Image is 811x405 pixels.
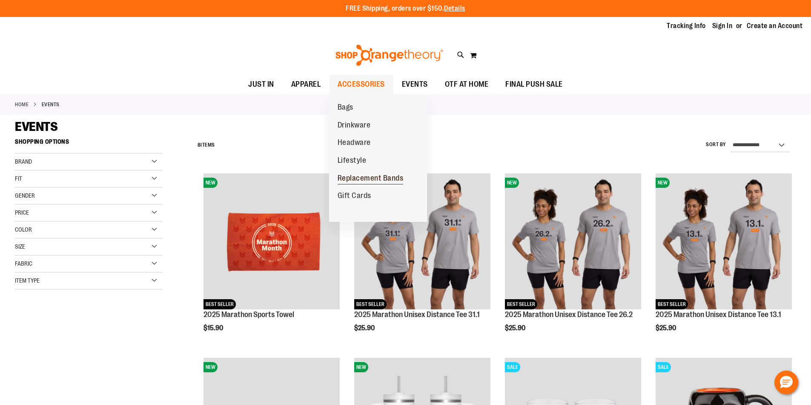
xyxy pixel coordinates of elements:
[505,178,519,188] span: NEW
[329,152,375,170] a: Lifestyle
[15,119,57,134] span: EVENTS
[354,362,368,372] span: NEW
[240,75,283,94] a: JUST IN
[656,178,670,188] span: NEW
[283,75,330,94] a: APPAREL
[203,362,218,372] span: NEW
[656,310,781,319] a: 2025 Marathon Unisex Distance Tee 13.1
[436,75,497,94] a: OTF AT HOME
[656,324,677,332] span: $25.90
[505,324,527,332] span: $25.90
[15,209,29,216] span: Price
[505,173,641,309] img: 2025 Marathon Unisex Distance Tee 26.2
[291,75,321,94] span: APPAREL
[505,173,641,311] a: 2025 Marathon Unisex Distance Tee 26.2NEWBEST SELLER
[203,173,340,309] img: 2025 Marathon Sports Towel
[15,158,32,165] span: Brand
[338,121,371,131] span: Drinkware
[199,169,344,354] div: product
[651,169,796,354] div: product
[656,173,792,309] img: 2025 Marathon Unisex Distance Tee 13.1
[444,5,465,12] a: Details
[346,4,465,14] p: FREE Shipping, orders over $150.
[656,173,792,311] a: 2025 Marathon Unisex Distance Tee 13.1NEWBEST SELLER
[338,174,404,184] span: Replacement Bands
[354,173,490,309] img: 2025 Marathon Unisex Distance Tee 31.1
[15,192,35,199] span: Gender
[15,277,40,284] span: Item Type
[198,139,215,152] h2: Items
[203,173,340,311] a: 2025 Marathon Sports TowelNEWBEST SELLER
[15,134,162,153] strong: Shopping Options
[15,243,25,250] span: Size
[338,156,367,167] span: Lifestyle
[329,99,362,116] a: Bags
[338,75,385,94] span: ACCESSORIES
[198,142,201,148] span: 8
[667,21,706,31] a: Tracking Info
[329,94,427,222] ul: ACCESSORIES
[445,75,489,94] span: OTF AT HOME
[354,299,387,309] span: BEST SELLER
[712,21,733,31] a: Sign In
[329,187,380,205] a: Gift Cards
[393,75,436,94] a: EVENTS
[505,310,633,319] a: 2025 Marathon Unisex Distance Tee 26.2
[656,362,671,372] span: SALE
[497,75,571,94] a: FINAL PUSH SALE
[334,45,444,66] img: Shop Orangetheory
[402,75,428,94] span: EVENTS
[15,226,32,233] span: Color
[15,175,22,182] span: Fit
[774,371,798,394] button: Hello, have a question? Let’s chat.
[203,178,218,188] span: NEW
[338,103,353,113] span: Bags
[656,299,688,309] span: BEST SELLER
[329,116,379,134] a: Drinkware
[15,260,32,267] span: Fabric
[248,75,274,94] span: JUST IN
[329,75,393,94] a: ACCESSORIES
[203,324,224,332] span: $15.90
[354,324,376,332] span: $25.90
[505,362,520,372] span: SALE
[15,101,29,108] a: Home
[505,299,537,309] span: BEST SELLER
[338,191,371,202] span: Gift Cards
[329,134,379,152] a: Headware
[203,299,236,309] span: BEST SELLER
[329,170,412,187] a: Replacement Bands
[42,101,60,108] strong: EVENTS
[354,310,480,319] a: 2025 Marathon Unisex Distance Tee 31.1
[350,169,495,354] div: product
[706,141,726,148] label: Sort By
[501,169,645,354] div: product
[338,138,371,149] span: Headware
[505,75,563,94] span: FINAL PUSH SALE
[203,310,294,319] a: 2025 Marathon Sports Towel
[354,173,490,311] a: 2025 Marathon Unisex Distance Tee 31.1NEWBEST SELLER
[747,21,803,31] a: Create an Account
